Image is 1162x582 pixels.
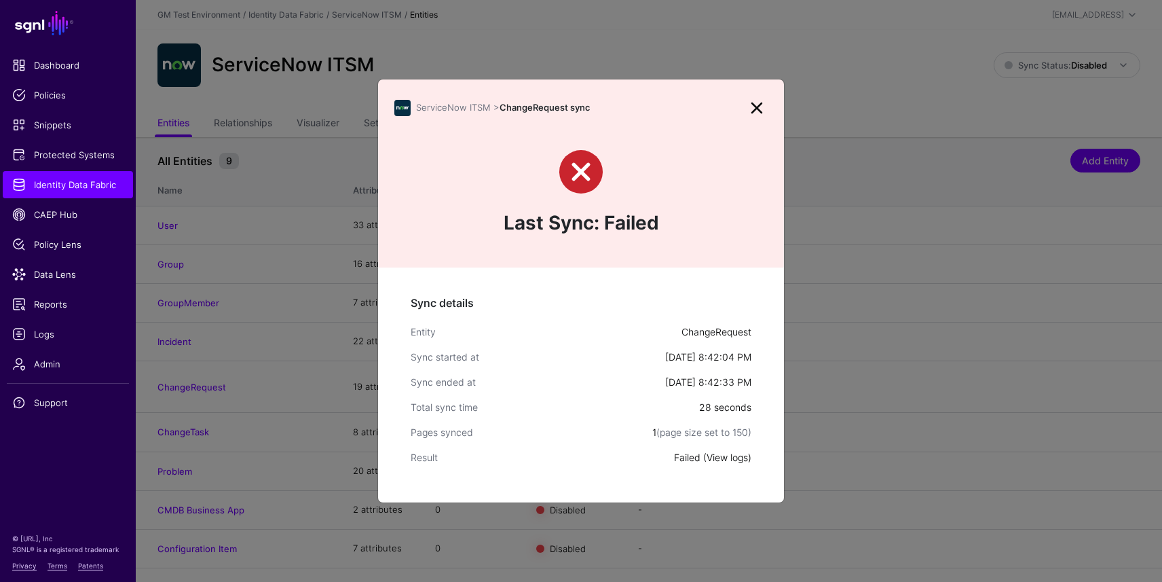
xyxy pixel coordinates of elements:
[416,102,500,113] span: ServiceNow ITSM >
[656,426,751,438] span: (page size set to 150)
[665,375,751,389] div: [DATE] 8:42:33 PM
[411,375,665,389] div: Sync ended at
[411,295,751,311] h5: Sync details
[411,350,665,364] div: Sync started at
[681,325,751,339] div: ChangeRequest
[699,400,751,414] div: 28 seconds
[674,450,751,465] div: Failed ( )
[411,450,674,465] div: Result
[411,400,699,414] div: Total sync time
[411,425,652,439] div: Pages synced
[707,452,748,463] a: View logs
[411,325,681,339] div: Entity
[652,425,751,439] div: 1
[665,350,751,364] div: [DATE] 8:42:04 PM
[416,103,746,113] h3: ChangeRequest sync
[394,100,411,116] img: svg+xml;base64,PHN2ZyB3aWR0aD0iNjQiIGhlaWdodD0iNjQiIHZpZXdCb3g9IjAgMCA2NCA2NCIgZmlsbD0ibm9uZSIgeG...
[394,210,768,237] h4: Last Sync: Failed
